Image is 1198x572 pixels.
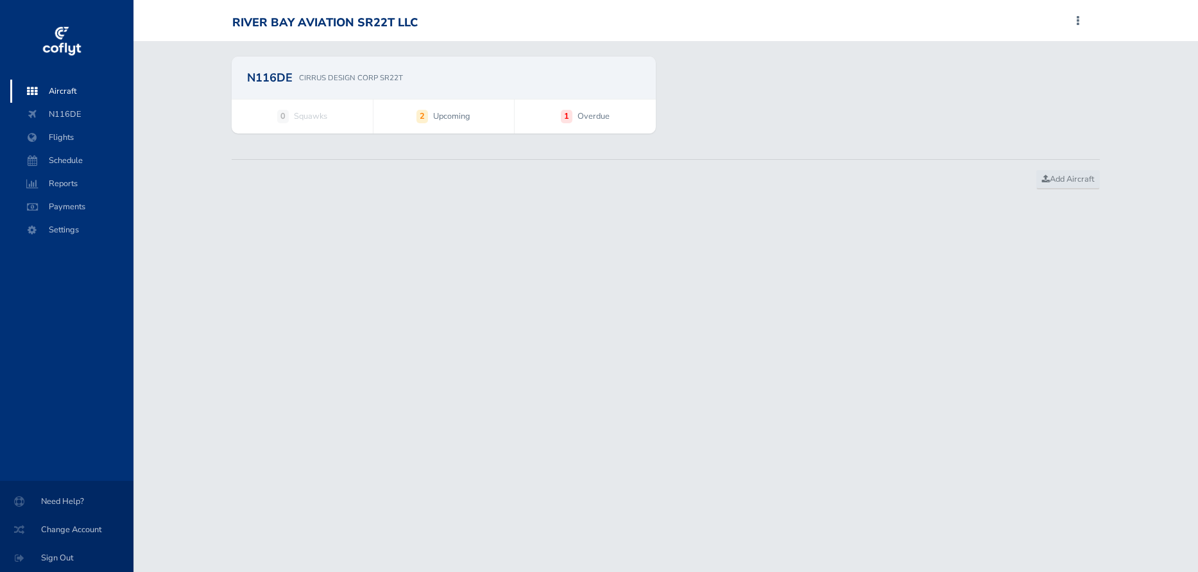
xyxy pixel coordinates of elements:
[247,72,293,83] h2: N116DE
[277,110,289,123] strong: 0
[1036,170,1100,189] a: Add Aircraft
[299,72,403,83] p: CIRRUS DESIGN CORP SR22T
[23,149,121,172] span: Schedule
[433,110,470,123] span: Upcoming
[40,22,83,61] img: coflyt logo
[23,126,121,149] span: Flights
[23,218,121,241] span: Settings
[232,16,418,30] div: RIVER BAY AVIATION SR22T LLC
[15,546,118,569] span: Sign Out
[561,110,572,123] strong: 1
[416,110,428,123] strong: 2
[23,195,121,218] span: Payments
[23,103,121,126] span: N116DE
[15,518,118,541] span: Change Account
[294,110,327,123] span: Squawks
[578,110,610,123] span: Overdue
[23,172,121,195] span: Reports
[1042,173,1094,185] span: Add Aircraft
[232,56,656,134] a: N116DE CIRRUS DESIGN CORP SR22T 0 Squawks 2 Upcoming 1 Overdue
[15,490,118,513] span: Need Help?
[23,80,121,103] span: Aircraft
